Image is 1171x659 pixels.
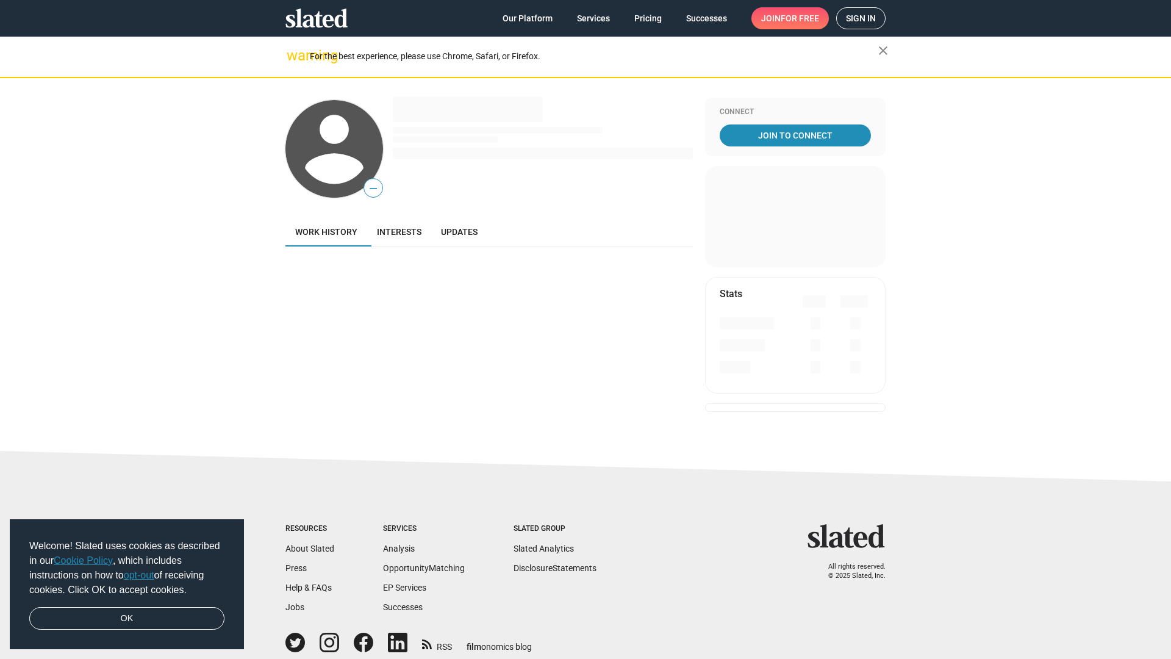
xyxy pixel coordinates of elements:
[364,181,382,196] span: —
[720,124,871,146] a: Join To Connect
[493,7,562,29] a: Our Platform
[422,634,452,653] a: RSS
[720,107,871,117] div: Connect
[514,524,596,534] div: Slated Group
[124,570,154,580] a: opt-out
[720,287,742,300] mat-card-title: Stats
[285,602,304,612] a: Jobs
[686,7,727,29] span: Successes
[846,8,876,29] span: Sign in
[383,563,465,573] a: OpportunityMatching
[431,217,487,247] a: Updates
[29,607,224,630] a: dismiss cookie message
[295,227,357,237] span: Work history
[383,524,465,534] div: Services
[467,642,481,652] span: film
[383,583,426,592] a: EP Services
[383,602,423,612] a: Successes
[751,7,829,29] a: Joinfor free
[514,544,574,553] a: Slated Analytics
[567,7,620,29] a: Services
[287,48,301,63] mat-icon: warning
[54,555,113,566] a: Cookie Policy
[625,7,671,29] a: Pricing
[285,563,307,573] a: Press
[876,43,890,58] mat-icon: close
[514,563,596,573] a: DisclosureStatements
[285,217,367,247] a: Work history
[285,524,334,534] div: Resources
[836,7,886,29] a: Sign in
[441,227,478,237] span: Updates
[676,7,737,29] a: Successes
[285,544,334,553] a: About Slated
[781,7,819,29] span: for free
[503,7,553,29] span: Our Platform
[377,227,421,237] span: Interests
[467,632,532,653] a: filmonomics blog
[761,7,819,29] span: Join
[722,124,868,146] span: Join To Connect
[29,539,224,597] span: Welcome! Slated uses cookies as described in our , which includes instructions on how to of recei...
[815,563,886,580] p: All rights reserved. © 2025 Slated, Inc.
[310,48,878,65] div: For the best experience, please use Chrome, Safari, or Firefox.
[383,544,415,553] a: Analysis
[285,583,332,592] a: Help & FAQs
[367,217,431,247] a: Interests
[634,7,662,29] span: Pricing
[577,7,610,29] span: Services
[10,519,244,650] div: cookieconsent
